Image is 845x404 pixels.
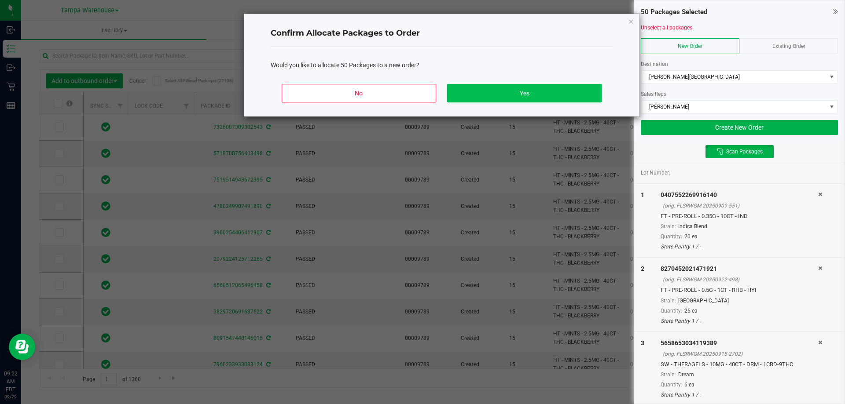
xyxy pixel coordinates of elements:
div: Would you like to allocate 50 Packages to a new order? [271,61,613,70]
button: Close [628,16,634,26]
button: No [282,84,436,102]
h4: Confirm Allocate Packages to Order [271,28,613,39]
button: Yes [447,84,601,102]
iframe: Resource center [9,334,35,360]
